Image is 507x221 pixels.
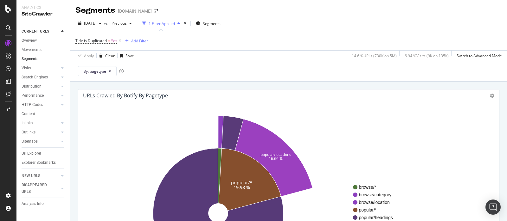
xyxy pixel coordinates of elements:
[22,74,59,81] a: Search Engines
[203,21,221,26] span: Segments
[22,74,48,81] div: Search Engines
[118,51,134,61] button: Save
[22,28,59,35] a: CURRENT URLS
[111,36,117,45] span: Yes
[84,53,94,58] div: Apply
[97,51,115,61] button: Clear
[109,21,127,26] span: Previous
[108,38,110,43] span: =
[260,151,291,157] text: popular/locations
[22,111,66,117] a: Content
[22,159,56,166] div: Explorer Bookmarks
[125,53,134,58] div: Save
[359,207,393,213] span: popular/*
[234,184,250,190] text: 19.98 %
[149,21,175,26] div: 1 Filter Applied
[131,38,148,44] div: Add Filter
[231,179,253,185] text: popular/*
[109,18,134,28] button: Previous
[83,69,106,74] span: By: pagetype
[22,200,44,207] div: Analysis Info
[22,120,59,126] a: Inlinks
[104,21,109,26] span: vs
[75,51,94,61] button: Apply
[454,51,502,61] button: Switch to Advanced Mode
[457,53,502,58] div: Switch to Advanced Mode
[22,65,59,71] a: Visits
[269,156,283,161] text: 16.66 %
[485,200,501,215] div: Open Intercom Messenger
[22,159,66,166] a: Explorer Bookmarks
[84,21,96,26] span: 2025 Aug. 11th
[183,20,188,27] div: times
[22,37,66,44] a: Overview
[22,182,59,195] a: DISAPPEARED URLS
[22,150,66,157] a: Url Explorer
[22,150,41,157] div: Url Explorer
[22,129,59,136] a: Outlinks
[75,5,115,16] div: Segments
[154,9,158,13] div: arrow-right-arrow-left
[105,53,115,58] div: Clear
[22,173,59,179] a: NEW URLS
[78,66,117,76] button: By: pagetype
[22,182,54,195] div: DISAPPEARED URLS
[22,173,40,179] div: NEW URLS
[22,46,66,53] a: Movements
[123,37,148,45] button: Add Filter
[83,91,168,100] h4: URLs Crawled By Botify By pagetype
[22,37,37,44] div: Overview
[118,8,152,14] div: [DOMAIN_NAME]
[22,138,59,145] a: Sitemaps
[22,46,42,53] div: Movements
[22,92,44,99] div: Performance
[359,199,393,206] span: browse/location
[22,83,59,90] a: Distribution
[22,200,66,207] a: Analysis Info
[490,94,494,98] i: Options
[75,38,107,43] span: Title is Duplicated
[22,101,59,108] a: HTTP Codes
[359,184,393,190] span: browse/*
[22,28,49,35] div: CURRENT URLS
[22,10,65,18] div: SiteCrawler
[22,56,38,62] div: Segments
[22,5,65,10] div: Analytics
[22,92,59,99] a: Performance
[359,214,393,221] span: popular/headings
[22,101,43,108] div: HTTP Codes
[140,18,183,28] button: 1 Filter Applied
[22,56,66,62] a: Segments
[75,18,104,28] button: [DATE]
[22,120,33,126] div: Inlinks
[22,83,42,90] div: Distribution
[22,65,31,71] div: Visits
[22,111,35,117] div: Content
[405,53,449,58] div: 6.94 % Visits ( 9K on 135K )
[22,129,35,136] div: Outlinks
[352,53,397,58] div: 14.6 % URLs ( 730K on 5M )
[193,18,223,28] button: Segments
[359,192,393,198] span: browse/category
[22,138,38,145] div: Sitemaps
